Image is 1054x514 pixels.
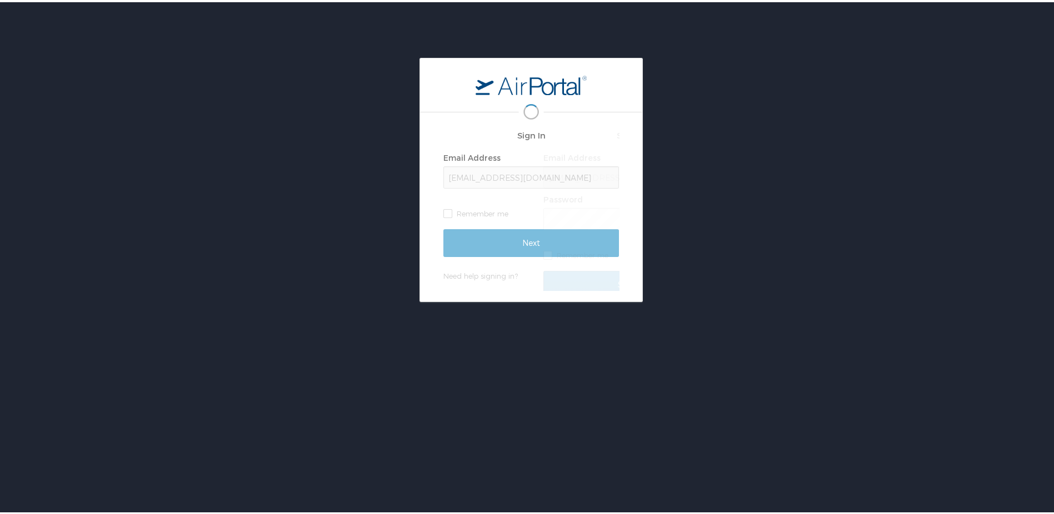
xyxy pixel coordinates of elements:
[443,151,501,160] label: Email Address
[476,73,587,93] img: logo
[543,192,583,202] label: Password
[443,127,619,140] h2: Sign In
[543,245,719,261] label: Remember me
[443,227,619,255] input: Next
[543,151,601,160] label: Email Address
[543,269,719,296] input: Sign In
[543,127,719,140] h2: Sign In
